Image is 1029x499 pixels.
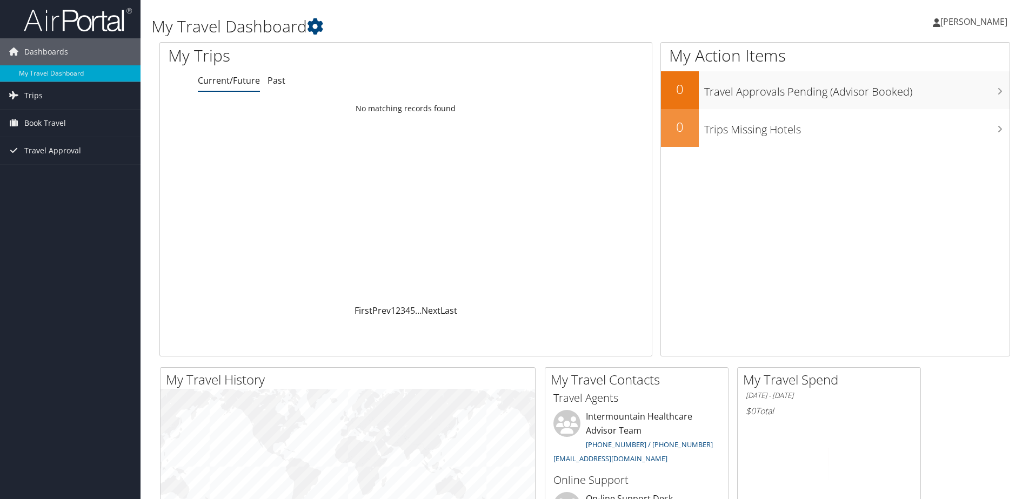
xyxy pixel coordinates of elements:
[661,44,1010,67] h1: My Action Items
[24,38,68,65] span: Dashboards
[704,79,1010,99] h3: Travel Approvals Pending (Advisor Booked)
[151,15,729,38] h1: My Travel Dashboard
[396,305,400,316] a: 2
[704,117,1010,137] h3: Trips Missing Hotels
[746,405,912,417] h6: Total
[166,370,535,389] h2: My Travel History
[940,16,1007,28] span: [PERSON_NAME]
[372,305,391,316] a: Prev
[268,75,285,86] a: Past
[198,75,260,86] a: Current/Future
[661,80,699,98] h2: 0
[548,410,725,468] li: Intermountain Healthcare Advisor Team
[355,305,372,316] a: First
[661,118,699,136] h2: 0
[405,305,410,316] a: 4
[24,7,132,32] img: airportal-logo.png
[746,405,756,417] span: $0
[160,99,652,118] td: No matching records found
[586,440,713,449] a: [PHONE_NUMBER] / [PHONE_NUMBER]
[933,5,1018,38] a: [PERSON_NAME]
[746,390,912,401] h6: [DATE] - [DATE]
[661,109,1010,147] a: 0Trips Missing Hotels
[553,473,720,488] h3: Online Support
[410,305,415,316] a: 5
[553,390,720,406] h3: Travel Agents
[661,71,1010,109] a: 0Travel Approvals Pending (Advisor Booked)
[24,137,81,164] span: Travel Approval
[743,370,920,389] h2: My Travel Spend
[168,44,439,67] h1: My Trips
[553,454,667,463] a: [EMAIL_ADDRESS][DOMAIN_NAME]
[551,370,728,389] h2: My Travel Contacts
[440,305,457,316] a: Last
[391,305,396,316] a: 1
[400,305,405,316] a: 3
[422,305,440,316] a: Next
[24,82,43,109] span: Trips
[24,110,66,137] span: Book Travel
[415,305,422,316] span: …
